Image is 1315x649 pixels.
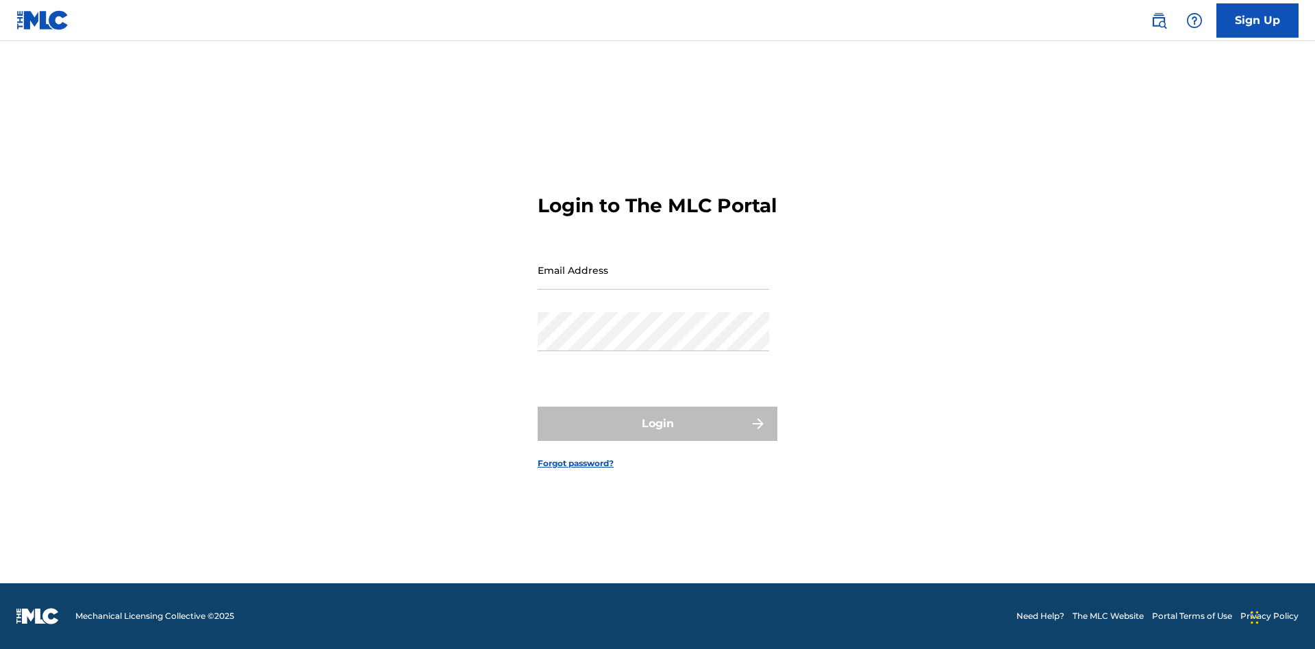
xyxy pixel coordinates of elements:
a: Public Search [1145,7,1173,34]
span: Mechanical Licensing Collective © 2025 [75,610,234,622]
a: Privacy Policy [1240,610,1299,622]
a: Portal Terms of Use [1152,610,1232,622]
img: search [1151,12,1167,29]
img: help [1186,12,1203,29]
a: The MLC Website [1073,610,1144,622]
a: Sign Up [1216,3,1299,38]
img: logo [16,608,59,624]
a: Forgot password? [538,457,614,470]
a: Need Help? [1016,610,1064,622]
iframe: Chat Widget [1247,583,1315,649]
img: MLC Logo [16,10,69,30]
div: Help [1181,7,1208,34]
div: Drag [1251,597,1259,638]
h3: Login to The MLC Portal [538,194,777,218]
